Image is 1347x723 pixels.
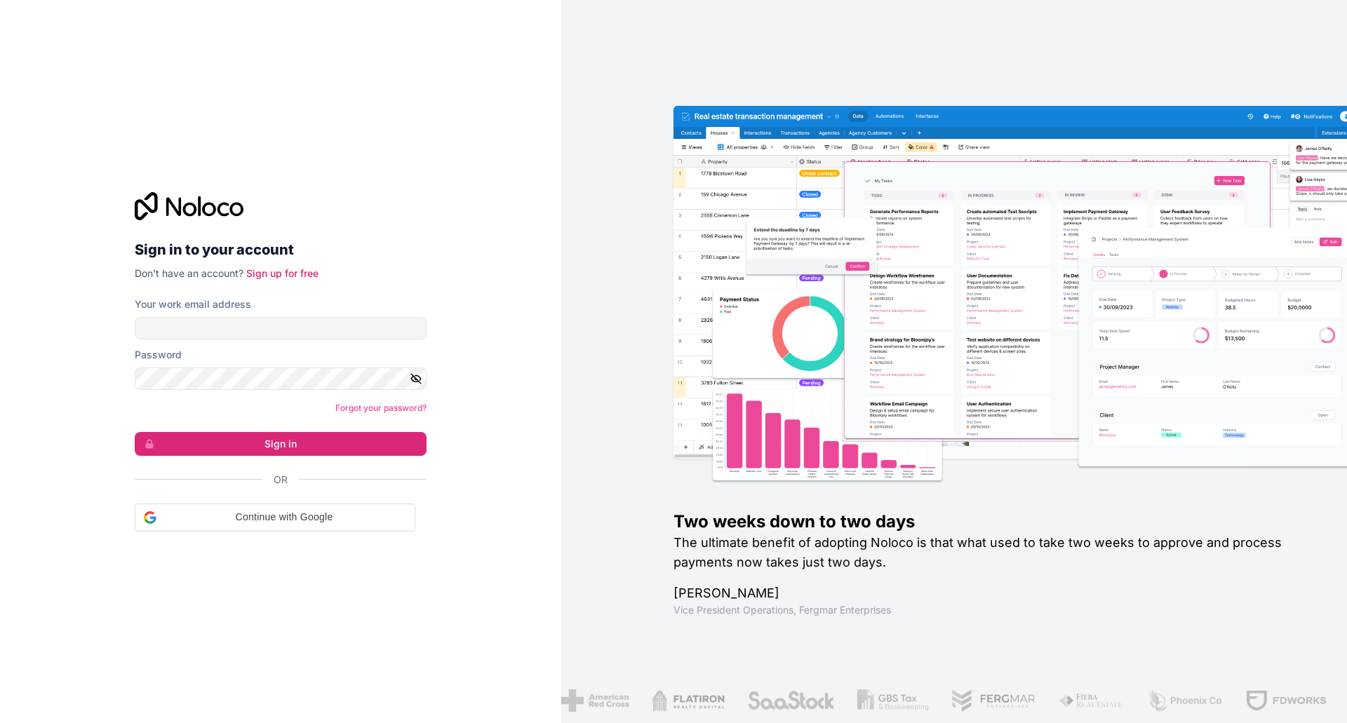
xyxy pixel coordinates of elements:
h1: Vice President Operations , Fergmar Enterprises [673,603,1302,617]
h2: Sign in to your account [135,237,427,262]
img: /assets/phoenix-BREaitsQ.png [1137,689,1212,712]
span: Don't have an account? [135,267,243,279]
img: /assets/american-red-cross-BAupjrZR.png [551,689,619,712]
img: /assets/fiera-fwj2N5v4.png [1049,689,1115,712]
img: /assets/flatiron-C8eUkumj.png [641,689,714,712]
span: Or [274,473,288,487]
img: /assets/fdworks-Bi04fVtw.png [1235,689,1317,712]
a: Forgot your password? [335,403,427,413]
input: Password [135,367,427,390]
h1: [PERSON_NAME] [673,583,1302,603]
span: Continue with Google [162,510,406,525]
input: Email address [135,317,427,339]
a: Sign up for free [246,267,319,279]
img: /assets/fergmar-CudnrXN5.png [941,689,1026,712]
h1: Two weeks down to two days [673,511,1302,533]
h2: The ultimate benefit of adopting Noloco is that what used to take two weeks to approve and proces... [673,533,1302,572]
div: Continue with Google [135,504,415,532]
img: /assets/saastock-C6Zbiodz.png [737,689,825,712]
label: Password [135,348,182,362]
label: Your work email address [135,297,251,311]
button: Sign in [135,432,427,456]
img: /assets/gbstax-C-GtDUiK.png [847,689,918,712]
